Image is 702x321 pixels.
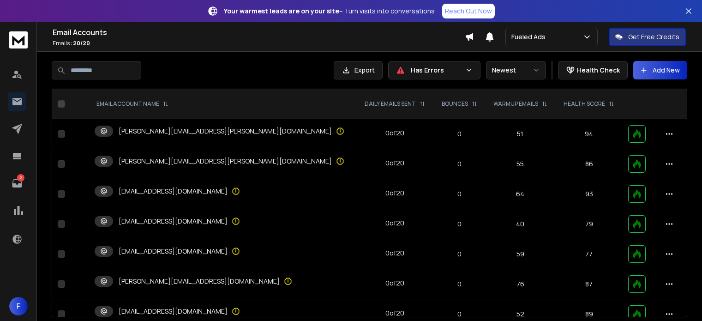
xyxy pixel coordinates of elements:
button: F [9,297,28,315]
p: WARMUP EMAILS [493,100,538,108]
div: 0 of 20 [385,279,404,288]
button: Newest [486,61,546,79]
a: 2 [8,174,26,193]
p: BOUNCES [442,100,468,108]
button: Export [334,61,383,79]
p: Fueled Ads [511,32,549,42]
td: 94 [555,119,622,149]
p: – Turn visits into conversations [224,6,435,16]
p: 2 [17,174,24,182]
a: Reach Out Now [442,4,495,18]
div: 0 of 20 [385,309,404,318]
p: Reach Out Now [445,6,492,16]
div: 0 of 20 [385,248,404,258]
p: DAILY EMAILS SENT [365,100,416,108]
p: [PERSON_NAME][EMAIL_ADDRESS][PERSON_NAME][DOMAIN_NAME] [119,127,332,136]
p: Get Free Credits [628,32,679,42]
img: logo [9,31,28,48]
p: HEALTH SCORE [564,100,605,108]
div: 0 of 20 [385,128,404,138]
td: 86 [555,149,622,179]
p: 0 [439,189,480,199]
p: 0 [439,309,480,319]
p: [EMAIL_ADDRESS][DOMAIN_NAME] [119,217,228,226]
td: 59 [485,239,556,269]
div: 0 of 20 [385,188,404,198]
p: [PERSON_NAME][EMAIL_ADDRESS][PERSON_NAME][DOMAIN_NAME] [119,157,332,166]
p: [EMAIL_ADDRESS][DOMAIN_NAME] [119,187,228,196]
p: Has Errors [411,66,462,75]
td: 55 [485,149,556,179]
h1: Email Accounts [53,27,465,38]
td: 51 [485,119,556,149]
p: 0 [439,249,480,259]
td: 40 [485,209,556,239]
div: EMAIL ACCOUNT NAME [96,100,168,108]
p: Emails : [53,40,465,47]
p: 0 [439,219,480,229]
td: 79 [555,209,622,239]
td: 93 [555,179,622,209]
button: Get Free Credits [609,28,686,46]
p: [EMAIL_ADDRESS][DOMAIN_NAME] [119,307,228,316]
p: [PERSON_NAME][EMAIL_ADDRESS][DOMAIN_NAME] [119,277,280,286]
p: 0 [439,129,480,139]
span: 20 / 20 [73,39,90,47]
td: 77 [555,239,622,269]
td: 64 [485,179,556,209]
p: [EMAIL_ADDRESS][DOMAIN_NAME] [119,247,228,256]
p: 0 [439,159,480,169]
button: Add New [633,61,687,79]
button: Health Check [558,61,628,79]
div: 0 of 20 [385,218,404,228]
div: 0 of 20 [385,158,404,168]
p: Health Check [577,66,620,75]
strong: Your warmest leads are on your site [224,6,339,15]
p: 0 [439,279,480,289]
td: 76 [485,269,556,299]
td: 87 [555,269,622,299]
